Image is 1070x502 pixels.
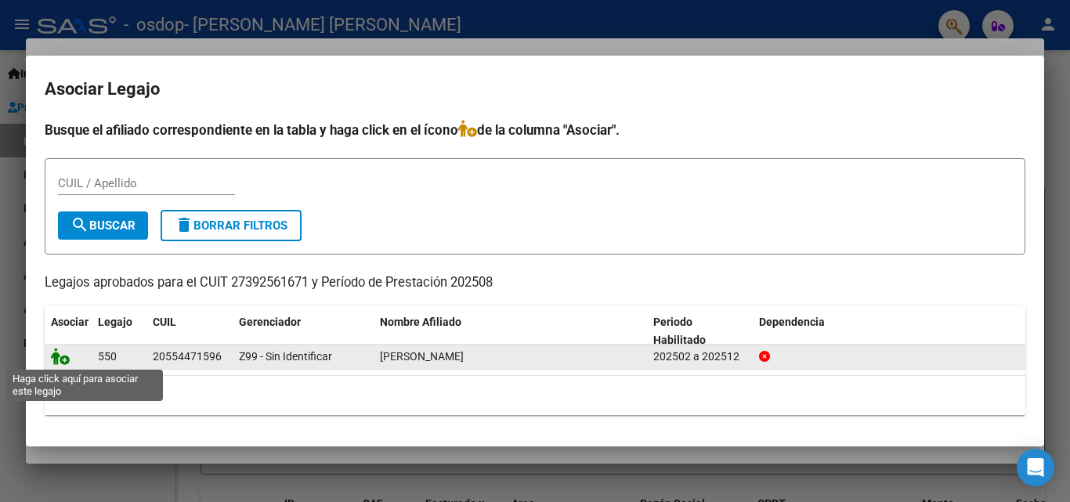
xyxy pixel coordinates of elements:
span: Buscar [70,218,136,233]
span: Gerenciador [239,316,301,328]
div: 202502 a 202512 [653,348,746,366]
datatable-header-cell: Legajo [92,305,146,357]
span: Asociar [51,316,89,328]
span: 550 [98,350,117,363]
datatable-header-cell: Asociar [45,305,92,357]
datatable-header-cell: Gerenciador [233,305,374,357]
button: Buscar [58,211,148,240]
h2: Asociar Legajo [45,74,1025,104]
span: Legajo [98,316,132,328]
h4: Busque el afiliado correspondiente en la tabla y haga click en el ícono de la columna "Asociar". [45,120,1025,140]
datatable-header-cell: Nombre Afiliado [374,305,647,357]
mat-icon: search [70,215,89,234]
span: Dependencia [759,316,825,328]
span: Periodo Habilitado [653,316,706,346]
span: Z99 - Sin Identificar [239,350,332,363]
datatable-header-cell: CUIL [146,305,233,357]
datatable-header-cell: Periodo Habilitado [647,305,753,357]
span: CUIL [153,316,176,328]
span: Borrar Filtros [175,218,287,233]
datatable-header-cell: Dependencia [753,305,1026,357]
span: Nombre Afiliado [380,316,461,328]
button: Borrar Filtros [161,210,302,241]
div: Open Intercom Messenger [1017,449,1054,486]
mat-icon: delete [175,215,193,234]
p: Legajos aprobados para el CUIT 27392561671 y Período de Prestación 202508 [45,273,1025,293]
div: 20554471596 [153,348,222,366]
div: 1 registros [45,376,1025,415]
span: ZILONI CEROLENI TOBIAS [380,350,464,363]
